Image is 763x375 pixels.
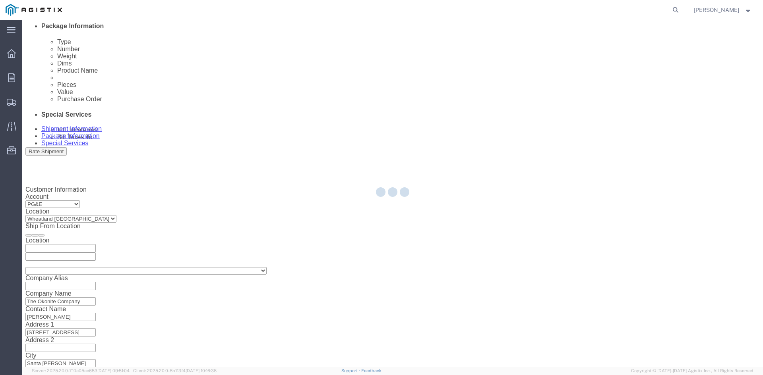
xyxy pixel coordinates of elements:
span: Copyright © [DATE]-[DATE] Agistix Inc., All Rights Reserved [631,367,753,374]
span: Server: 2025.20.0-710e05ee653 [32,368,130,373]
span: [DATE] 10:16:38 [186,368,217,373]
span: Mario Castellanos [694,6,739,14]
img: logo [6,4,62,16]
span: Client: 2025.20.0-8b113f4 [133,368,217,373]
button: [PERSON_NAME] [693,5,752,15]
a: Feedback [361,368,381,373]
a: Support [341,368,361,373]
span: [DATE] 09:51:04 [97,368,130,373]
